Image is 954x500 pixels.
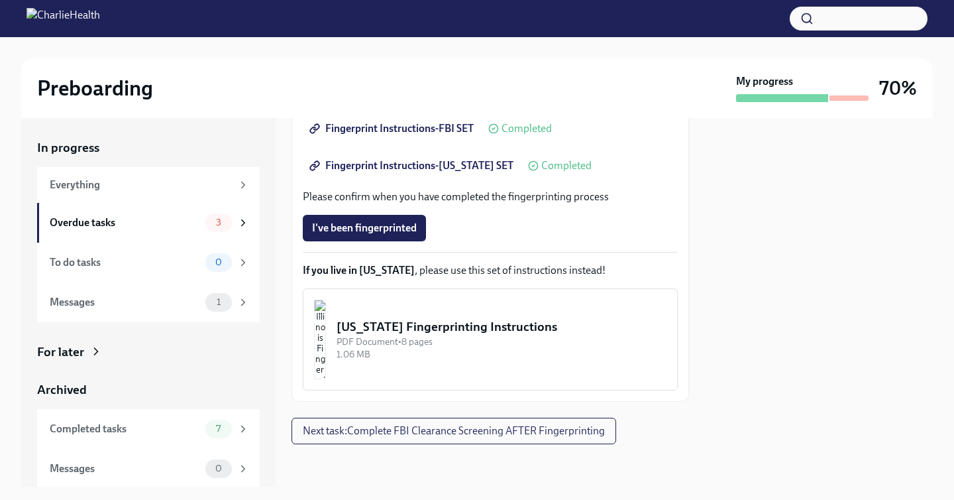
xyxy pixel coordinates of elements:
a: Messages0 [37,449,260,489]
div: To do tasks [50,255,200,270]
p: , please use this set of instructions instead! [303,263,678,278]
span: 1 [209,297,229,307]
span: 0 [207,464,230,473]
a: Completed tasks7 [37,409,260,449]
img: Illinois Fingerprinting Instructions [314,300,326,379]
div: Messages [50,462,200,476]
strong: If you live in [US_STATE] [303,264,415,277]
img: CharlieHealth [26,8,100,29]
a: Fingerprint Instructions-FBI SET [303,115,483,142]
div: Messages [50,295,200,310]
span: Completed [541,160,592,171]
a: Archived [37,381,260,399]
h3: 70% [879,76,917,100]
a: For later [37,344,260,361]
div: Everything [50,178,232,192]
span: Fingerprint Instructions-[US_STATE] SET [312,159,513,172]
a: Messages1 [37,282,260,322]
span: Completed [502,123,552,134]
div: [US_STATE] Fingerprinting Instructions [337,318,666,336]
div: PDF Document • 8 pages [337,336,666,348]
span: I've been fingerprinted [312,221,417,235]
a: Everything [37,167,260,203]
a: To do tasks0 [37,243,260,282]
div: Overdue tasks [50,216,200,230]
span: Next task : Complete FBI Clearance Screening AFTER Fingerprinting [303,424,605,438]
button: I've been fingerprinted [303,215,426,241]
div: 1.06 MB [337,348,666,361]
button: [US_STATE] Fingerprinting InstructionsPDF Document•8 pages1.06 MB [303,288,678,391]
h2: Preboarding [37,75,153,101]
strong: My progress [736,74,793,89]
span: 0 [207,257,230,267]
span: Fingerprint Instructions-FBI SET [312,122,474,135]
p: Please confirm when you have completed the fingerprinting process [303,190,678,204]
a: In progress [37,139,260,156]
div: Completed tasks [50,422,200,436]
button: Next task:Complete FBI Clearance Screening AFTER Fingerprinting [291,418,616,444]
span: 3 [208,218,229,227]
a: Fingerprint Instructions-[US_STATE] SET [303,153,523,179]
span: 7 [208,424,229,434]
a: Overdue tasks3 [37,203,260,243]
div: For later [37,344,84,361]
